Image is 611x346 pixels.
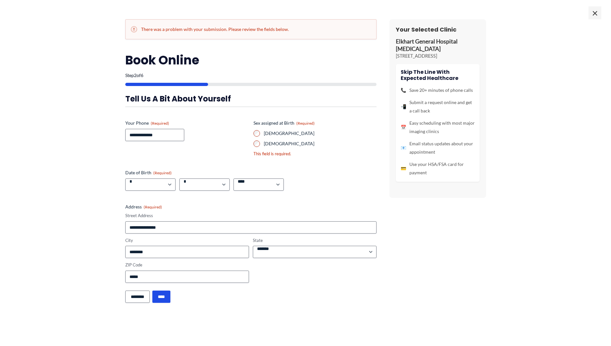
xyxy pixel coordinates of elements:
[253,120,315,126] legend: Sex assigned at Birth
[125,237,249,244] label: City
[401,160,475,177] li: Use your HSA/FSA card for payment
[131,26,371,33] h2: There was a problem with your submission. Please review the fields below.
[401,86,406,94] span: 📞
[153,170,172,175] span: (Required)
[396,53,480,59] p: [STREET_ADDRESS]
[296,121,315,126] span: (Required)
[401,69,475,81] h4: Skip the line with Expected Healthcare
[401,144,406,152] span: 📧
[134,72,137,78] span: 2
[264,130,377,137] label: [DEMOGRAPHIC_DATA]
[125,204,162,210] legend: Address
[125,213,377,219] label: Street Address
[396,38,480,53] p: Elkhart General Hospital [MEDICAL_DATA]
[125,262,249,268] label: ZIP Code
[125,73,377,78] p: Step of
[141,72,143,78] span: 6
[125,52,377,68] h2: Book Online
[588,6,601,19] span: ×
[151,121,169,126] span: (Required)
[125,120,248,126] label: Your Phone
[264,140,377,147] label: [DEMOGRAPHIC_DATA]
[401,98,475,115] li: Submit a request online and get a call back
[144,205,162,209] span: (Required)
[401,164,406,173] span: 💳
[401,139,475,156] li: Email status updates about your appointment
[125,94,377,104] h3: Tell us a bit about yourself
[401,102,406,111] span: 📲
[396,26,480,33] h3: Your Selected Clinic
[401,86,475,94] li: Save 20+ minutes of phone calls
[401,123,406,131] span: 📅
[253,151,377,157] div: This field is required.
[401,119,475,136] li: Easy scheduling with most major imaging clinics
[253,237,377,244] label: State
[125,169,172,176] legend: Date of Birth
